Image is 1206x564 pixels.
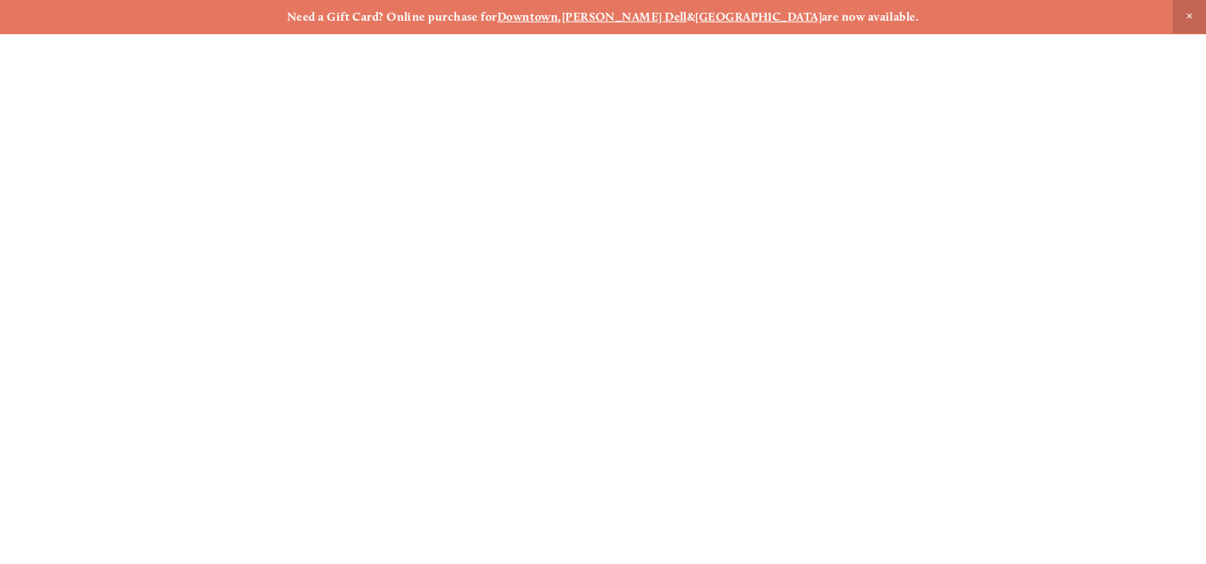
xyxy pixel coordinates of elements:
[562,10,687,24] a: [PERSON_NAME] Dell
[558,10,561,24] strong: ,
[695,10,822,24] a: [GEOGRAPHIC_DATA]
[687,10,695,24] strong: &
[822,10,919,24] strong: are now available.
[497,10,559,24] a: Downtown
[287,10,497,24] strong: Need a Gift Card? Online purchase for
